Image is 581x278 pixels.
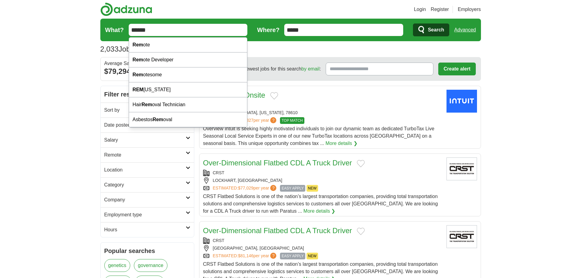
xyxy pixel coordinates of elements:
button: Create alert [438,63,475,75]
span: CRST Flatbed Solutions is one of the nation’s largest transportation companies, providing total t... [203,194,438,214]
a: Employment type [101,207,194,222]
a: governance [134,259,167,272]
img: CRST International logo [447,225,477,248]
span: ? [270,117,276,123]
a: Salary [101,132,194,147]
a: CRST [213,170,224,175]
span: $81,146 [238,253,253,258]
a: Advanced [454,24,476,36]
a: ESTIMATED:$81,146per year? [213,253,278,259]
span: EASY APPLY [280,253,305,259]
strong: Rem [142,102,152,107]
span: NEW [307,253,318,259]
div: ote Developer [129,52,247,67]
h2: Remote [104,151,186,159]
button: Add to favorite jobs [357,228,365,235]
h2: Company [104,196,186,204]
strong: Rem [152,117,163,122]
span: Overview Intuit is seeking highly motivated individuals to join our dynamic team as dedicated Tur... [203,126,435,146]
strong: Rem [133,42,143,47]
a: More details ❯ [325,140,357,147]
h2: Popular searches [104,246,190,255]
a: by email [301,66,320,71]
a: genetics [104,259,131,272]
span: NEW [307,185,318,192]
h2: Date posted [104,121,186,129]
span: EASY APPLY [280,185,305,192]
a: Login [414,6,426,13]
div: $79,294 [104,66,190,77]
div: [GEOGRAPHIC_DATA], [US_STATE], 78610 [203,110,442,116]
a: Company [101,192,194,207]
a: Sort by [101,103,194,117]
div: LOCKHART, [GEOGRAPHIC_DATA] [203,177,442,184]
span: Search [428,24,444,36]
h2: Location [104,166,186,174]
label: What? [105,25,124,34]
a: Over-Dimensional Flatbed CDL A Truck Driver [203,226,352,235]
a: Location [101,162,194,177]
div: otesome [129,67,247,82]
a: Over-Dimensional Flatbed CDL A Truck Driver [203,159,352,167]
img: Adzuna logo [100,2,152,16]
h2: Employment type [104,211,186,218]
h2: Filter results [101,86,194,103]
div: ote [129,38,247,52]
span: 2,033 [100,44,119,55]
img: CRST International logo [447,157,477,180]
h2: Category [104,181,186,189]
div: Asbestos oval [129,112,247,127]
h2: Sort by [104,107,186,114]
button: Add to favorite jobs [270,92,278,99]
a: ESTIMATED:$77,029per year? [213,185,278,192]
strong: Rem [133,57,143,62]
span: Receive the newest jobs for this search : [217,65,321,73]
strong: REM [133,87,144,92]
a: Remote [101,147,194,162]
a: CRST [213,238,224,243]
h1: Jobs in 78640 [100,45,164,53]
a: Hours [101,222,194,237]
span: $77,029 [238,186,253,190]
button: Search [413,23,449,36]
a: Date posted [101,117,194,132]
div: [GEOGRAPHIC_DATA], [GEOGRAPHIC_DATA] [203,245,442,251]
div: Hair oval Technician [129,97,247,112]
h2: Salary [104,136,186,144]
div: [US_STATE] [129,82,247,97]
div: Average Salary [104,61,190,66]
img: Intuit logo [447,90,477,113]
strong: Rem [133,72,143,77]
h2: Hours [104,226,186,233]
span: TOP MATCH [280,117,304,124]
span: ? [270,253,276,259]
a: More details ❯ [303,208,335,215]
a: Category [101,177,194,192]
label: Where? [257,25,279,34]
button: Add to favorite jobs [357,160,365,167]
a: Employers [458,6,481,13]
span: ? [270,185,276,191]
a: Register [431,6,449,13]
